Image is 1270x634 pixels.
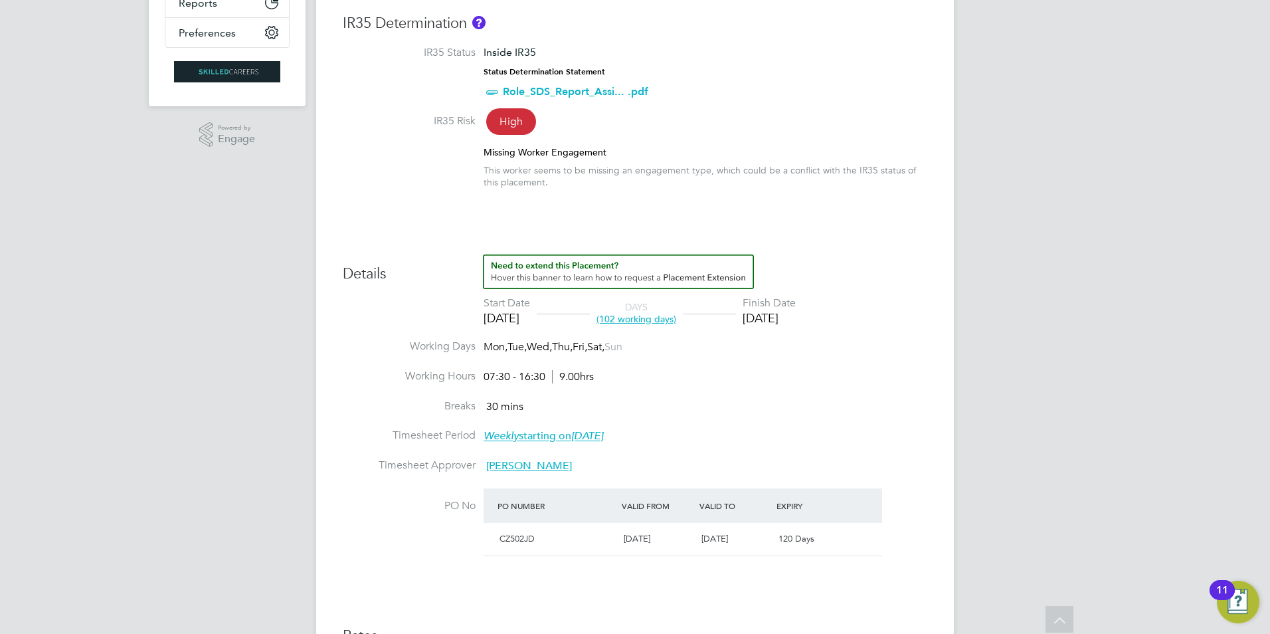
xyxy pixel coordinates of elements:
button: Preferences [165,18,289,47]
strong: Status Determination Statement [484,67,605,76]
span: Sat, [587,340,604,354]
label: Timesheet Approver [343,459,476,473]
label: IR35 Status [343,46,476,60]
span: CZ502JD [499,533,535,544]
a: Go to home page [165,61,290,82]
span: Mon, [484,340,507,354]
span: Fri, [573,340,587,354]
label: PO No [343,499,476,513]
em: [DATE] [571,430,603,443]
span: High [486,108,536,135]
h3: IR35 Determination [343,14,927,33]
span: 120 Days [778,533,814,544]
label: IR35 Risk [343,114,476,128]
button: Open Resource Center, 11 new notifications [1217,581,1259,623]
div: [DATE] [743,310,796,326]
em: Weekly [484,430,519,443]
div: This worker seems to be missing an engagement type, which could be a conflict with the IR35 statu... [484,164,927,188]
span: [PERSON_NAME] [486,459,572,473]
div: DAYS [590,301,683,325]
span: [DATE] [624,533,650,544]
div: Finish Date [743,296,796,310]
label: Breaks [343,399,476,413]
div: Expiry [773,494,851,518]
span: (102 working days) [596,313,676,325]
div: Start Date [484,296,530,310]
label: Timesheet Period [343,429,476,443]
div: 11 [1216,590,1228,607]
div: Valid From [618,494,696,518]
img: skilledcareers-logo-retina.png [174,61,280,82]
button: How to extend a Placement? [483,255,754,289]
div: [DATE] [484,310,530,326]
div: PO Number [494,494,618,518]
span: Thu, [552,340,573,354]
div: 07:30 - 16:30 [484,370,594,384]
label: Working Hours [343,370,476,383]
span: [DATE] [701,533,728,544]
span: Engage [218,134,255,145]
span: Sun [604,340,622,354]
a: Role_SDS_Report_Assi... .pdf [503,85,648,98]
label: Working Days [343,340,476,354]
span: Powered by [218,122,255,134]
span: 30 mins [486,400,523,413]
span: Wed, [527,340,552,354]
span: 9.00hrs [552,370,594,383]
button: About IR35 [472,16,486,29]
span: Preferences [179,27,236,39]
a: Powered byEngage [199,122,256,148]
span: Inside IR35 [484,46,536,58]
h3: Details [343,255,927,284]
div: Valid To [696,494,774,518]
span: Tue, [507,340,527,354]
div: Missing Worker Engagement [484,146,927,158]
span: starting on [484,430,603,443]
